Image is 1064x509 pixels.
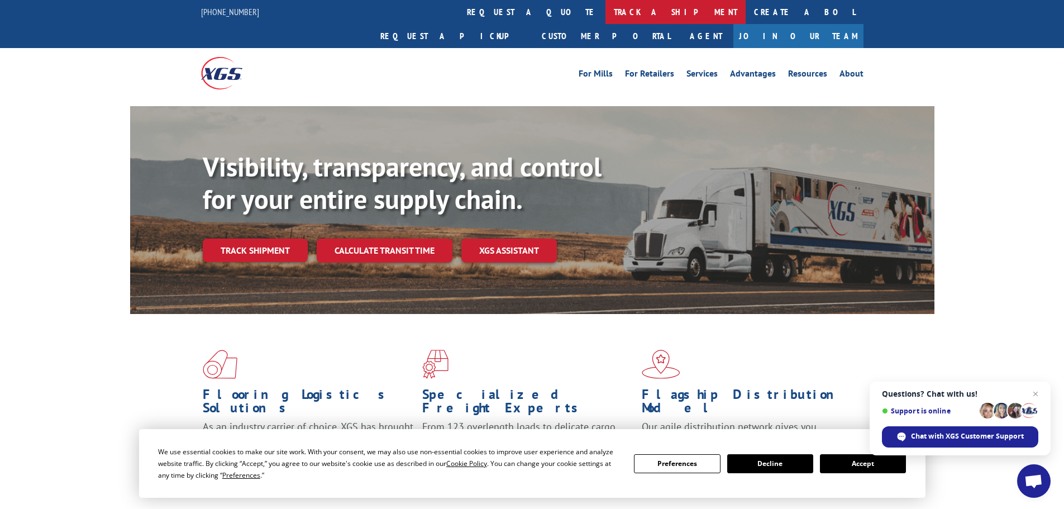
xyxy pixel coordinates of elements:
a: [PHONE_NUMBER] [201,6,259,17]
div: Cookie Consent Prompt [139,429,925,498]
a: Calculate transit time [317,239,452,263]
div: Chat with XGS Customer Support [882,426,1038,448]
a: For Mills [579,69,613,82]
span: Questions? Chat with us! [882,389,1038,398]
a: Customer Portal [533,24,679,48]
button: Accept [820,454,906,473]
a: Join Our Team [733,24,863,48]
b: Visibility, transparency, and control for your entire supply chain. [203,149,602,216]
div: Open chat [1017,464,1051,498]
h1: Specialized Freight Experts [422,388,633,420]
a: Services [686,69,718,82]
a: XGS ASSISTANT [461,239,557,263]
span: Cookie Policy [446,459,487,468]
a: Advantages [730,69,776,82]
span: Chat with XGS Customer Support [911,431,1024,441]
h1: Flagship Distribution Model [642,388,853,420]
a: For Retailers [625,69,674,82]
span: Our agile distribution network gives you nationwide inventory management on demand. [642,420,847,446]
a: About [839,69,863,82]
button: Decline [727,454,813,473]
h1: Flooring Logistics Solutions [203,388,414,420]
span: Support is online [882,407,976,415]
span: Preferences [222,470,260,480]
span: As an industry carrier of choice, XGS has brought innovation and dedication to flooring logistics... [203,420,413,460]
img: xgs-icon-focused-on-flooring-red [422,350,448,379]
a: Request a pickup [372,24,533,48]
a: Resources [788,69,827,82]
img: xgs-icon-flagship-distribution-model-red [642,350,680,379]
span: Close chat [1029,387,1042,401]
button: Preferences [634,454,720,473]
a: Track shipment [203,239,308,262]
img: xgs-icon-total-supply-chain-intelligence-red [203,350,237,379]
p: From 123 overlength loads to delicate cargo, our experienced staff knows the best way to move you... [422,420,633,470]
a: Agent [679,24,733,48]
div: We use essential cookies to make our site work. With your consent, we may also use non-essential ... [158,446,621,481]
